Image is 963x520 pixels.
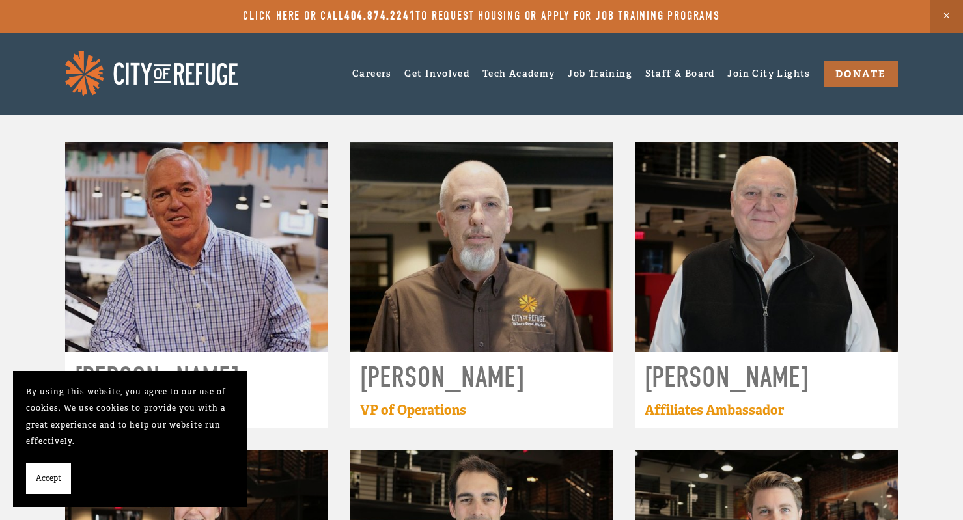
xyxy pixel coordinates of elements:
[645,361,809,394] p: [PERSON_NAME]
[568,63,632,83] a: Job Training
[482,63,555,83] a: Tech Academy
[727,63,810,83] a: Join City Lights
[65,51,238,96] img: City of Refuge
[36,471,61,487] span: Accept
[404,68,469,79] a: Get Involved
[75,361,239,394] p: [PERSON_NAME]
[645,63,715,83] a: Staff & Board
[26,463,71,495] button: Accept
[352,63,392,83] a: Careers
[645,402,784,418] strong: Affiliates Ambassador
[13,371,247,508] section: Cookie banner
[360,402,466,418] strong: VP of Operations
[824,61,898,87] a: DONATE
[360,361,524,394] p: [PERSON_NAME]
[26,384,234,450] p: By using this website, you agree to our use of cookies. We use cookies to provide you with a grea...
